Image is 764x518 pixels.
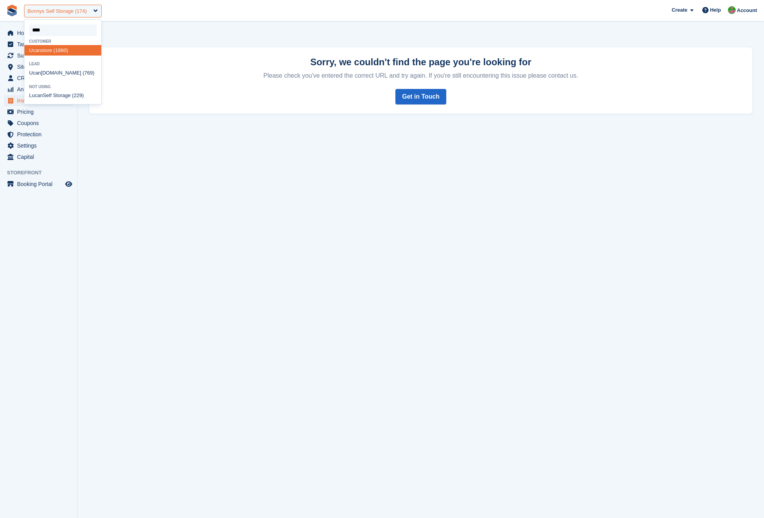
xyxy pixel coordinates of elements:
a: menu [4,179,73,189]
span: Ucan [29,47,41,53]
a: menu [4,73,73,83]
a: menu [4,95,73,106]
span: Invoices [17,95,64,106]
a: menu [4,151,73,162]
a: Get in Touch [395,89,446,104]
span: CRM [17,73,64,83]
span: Home [17,28,64,38]
a: menu [4,106,73,117]
span: Analytics [17,84,64,95]
div: Customer [24,39,101,43]
a: Preview store [64,179,73,189]
a: menu [4,84,73,95]
span: Pricing [17,106,64,117]
span: Create [672,6,687,14]
span: ucan [32,92,43,98]
span: Tasks [17,39,64,50]
span: Sites [17,61,64,72]
span: Coupons [17,118,64,129]
span: Protection [17,129,64,140]
span: Capital [17,151,64,162]
a: menu [4,28,73,38]
img: Will McNeilly [728,6,736,14]
span: Storefront [7,169,77,177]
span: Booking Portal [17,179,64,189]
h2: Sorry, we couldn't find the page you're looking for [99,57,743,67]
a: menu [4,118,73,129]
div: L Self Storage (229) [24,90,101,101]
a: menu [4,140,73,151]
a: menu [4,61,73,72]
img: stora-icon-8386f47178a22dfd0bd8f6a31ec36ba5ce8667c1dd55bd0f319d3a0aa187defe.svg [6,5,18,16]
div: store (1880) [24,45,101,56]
div: Lead [24,62,101,66]
span: Account [737,7,757,14]
div: Not using [24,85,101,89]
span: Help [710,6,721,14]
p: Please check you've entered the correct URL and try again. If you're still encountering this issu... [99,69,743,80]
span: Subscriptions [17,50,64,61]
div: [DOMAIN_NAME] (769) [24,68,101,78]
div: Bonnys Self Storage (174) [28,7,87,15]
span: Settings [17,140,64,151]
a: menu [4,129,73,140]
span: Ucan [29,70,41,76]
a: menu [4,39,73,50]
a: menu [4,50,73,61]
